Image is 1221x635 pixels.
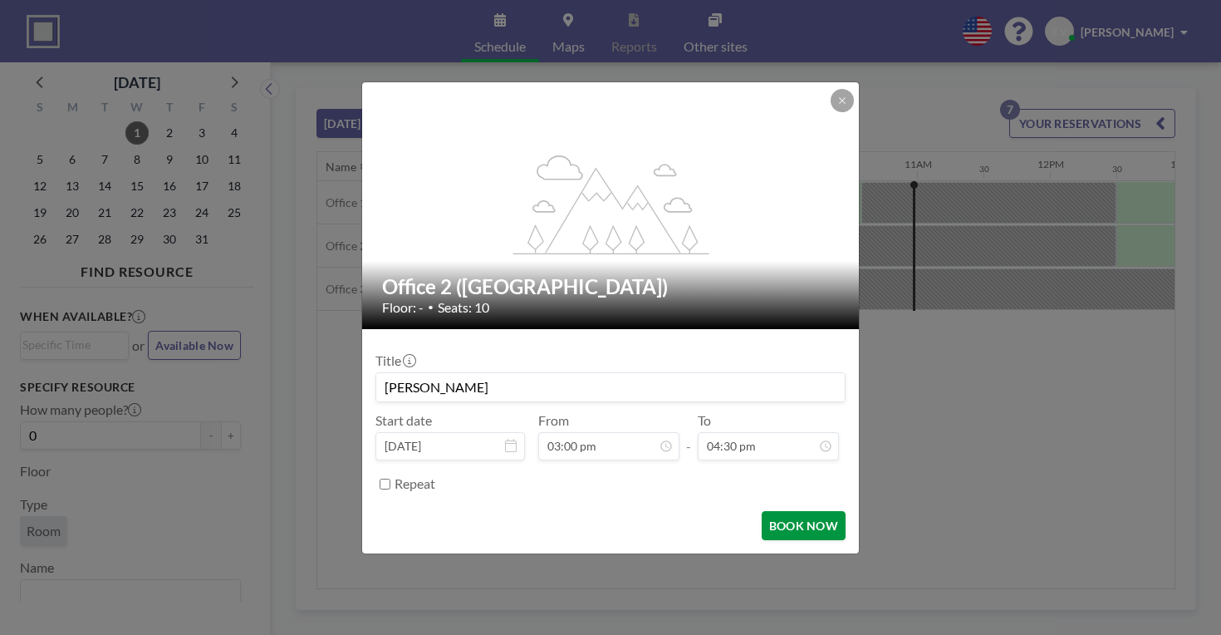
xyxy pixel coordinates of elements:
[382,274,841,299] h2: Office 2 ([GEOGRAPHIC_DATA])
[376,373,845,401] input: Ellie's reservation
[438,299,489,316] span: Seats: 10
[375,412,432,429] label: Start date
[375,352,414,369] label: Title
[686,418,691,455] span: -
[538,412,569,429] label: From
[513,154,709,254] g: flex-grow: 1.2;
[395,475,435,492] label: Repeat
[762,511,846,540] button: BOOK NOW
[382,299,424,316] span: Floor: -
[698,412,711,429] label: To
[428,301,434,313] span: •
